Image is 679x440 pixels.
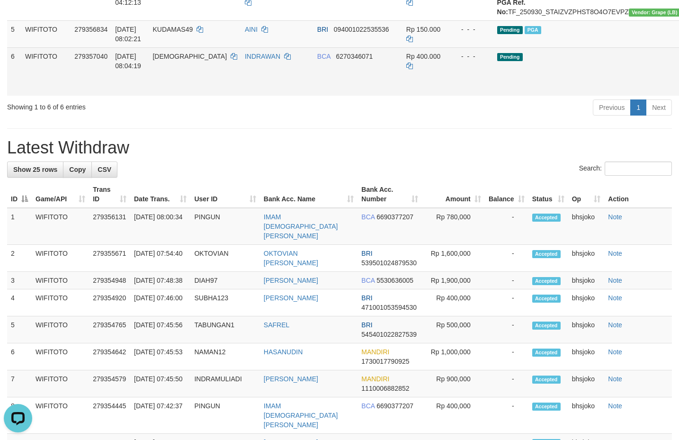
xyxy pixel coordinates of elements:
a: IMAM [DEMOGRAPHIC_DATA][PERSON_NAME] [264,213,338,240]
a: Note [608,294,622,302]
span: BRI [317,26,328,33]
span: Copy 6690377207 to clipboard [376,402,413,410]
td: [DATE] 07:45:50 [130,370,190,397]
th: Status: activate to sort column ascending [528,181,568,208]
a: Note [608,402,622,410]
th: Action [604,181,672,208]
div: Showing 1 to 6 of 6 entries [7,99,276,112]
td: WIFITOTO [32,208,89,245]
label: Search: [579,162,672,176]
th: Balance: activate to sort column ascending [485,181,528,208]
a: Note [608,213,622,221]
td: 5 [7,20,21,47]
td: 279354579 [89,370,130,397]
span: MANDIRI [361,348,389,356]
span: BRI [361,321,372,329]
a: HASANUDIN [264,348,303,356]
td: 5 [7,316,32,343]
th: Bank Acc. Name: activate to sort column ascending [260,181,357,208]
span: Copy 094001022535536 to clipboard [334,26,389,33]
td: bhsjoko [568,316,605,343]
td: bhsjoko [568,245,605,272]
td: WIFITOTO [32,316,89,343]
span: Marked by bhsjoko [525,26,541,34]
span: Accepted [532,376,561,384]
a: Note [608,348,622,356]
h1: Latest Withdraw [7,138,672,157]
td: 1 [7,208,32,245]
span: Show 25 rows [13,166,57,173]
td: SUBHA123 [190,289,259,316]
td: - [485,316,528,343]
td: bhsjoko [568,272,605,289]
td: Rp 1,000,000 [422,343,485,370]
td: [DATE] 07:45:53 [130,343,190,370]
td: bhsjoko [568,289,605,316]
span: Copy [69,166,86,173]
a: IMAM [DEMOGRAPHIC_DATA][PERSON_NAME] [264,402,338,429]
span: BCA [361,213,375,221]
span: Copy 1730017790925 to clipboard [361,358,409,365]
span: Accepted [532,403,561,411]
div: - - - [454,25,490,34]
span: Copy 6690377207 to clipboard [376,213,413,221]
button: Open LiveChat chat widget [4,4,32,32]
td: [DATE] 07:54:40 [130,245,190,272]
td: - [485,208,528,245]
td: Rp 780,000 [422,208,485,245]
span: Copy 545401022827539 to clipboard [361,331,417,338]
th: Date Trans.: activate to sort column ascending [130,181,190,208]
a: Copy [63,162,92,178]
a: SAFREL [264,321,289,329]
td: WIFITOTO [32,289,89,316]
td: 279356131 [89,208,130,245]
td: 7 [7,370,32,397]
span: Accepted [532,349,561,357]
span: 279356834 [74,26,107,33]
span: [DEMOGRAPHIC_DATA] [152,53,227,60]
td: OKTOVIAN [190,245,259,272]
span: Copy 5530636005 to clipboard [376,277,413,284]
td: Rp 900,000 [422,370,485,397]
input: Search: [605,162,672,176]
span: Accepted [532,295,561,303]
th: Op: activate to sort column ascending [568,181,605,208]
td: 279354765 [89,316,130,343]
td: TABUNGAN1 [190,316,259,343]
th: Trans ID: activate to sort column ascending [89,181,130,208]
td: - [485,245,528,272]
span: BRI [361,250,372,257]
td: 2 [7,245,32,272]
td: [DATE] 07:42:37 [130,397,190,434]
td: [DATE] 07:48:38 [130,272,190,289]
span: Accepted [532,277,561,285]
td: 279354920 [89,289,130,316]
th: Game/API: activate to sort column ascending [32,181,89,208]
td: PINGUN [190,208,259,245]
span: 279357040 [74,53,107,60]
td: PINGUN [190,397,259,434]
span: BRI [361,294,372,302]
a: Next [646,99,672,116]
td: 279354948 [89,272,130,289]
td: 279354445 [89,397,130,434]
a: [PERSON_NAME] [264,375,318,383]
td: 4 [7,289,32,316]
span: MANDIRI [361,375,389,383]
td: - [485,370,528,397]
td: bhsjoko [568,208,605,245]
td: Rp 400,000 [422,397,485,434]
td: 279355671 [89,245,130,272]
th: User ID: activate to sort column ascending [190,181,259,208]
td: INDRAMULIADI [190,370,259,397]
span: BCA [317,53,331,60]
td: WIFITOTO [32,272,89,289]
td: 8 [7,397,32,434]
a: [PERSON_NAME] [264,294,318,302]
th: Amount: activate to sort column ascending [422,181,485,208]
span: BCA [361,402,375,410]
span: Copy 1110006882852 to clipboard [361,385,409,392]
a: CSV [91,162,117,178]
a: INDRAWAN [245,53,280,60]
span: [DATE] 08:02:21 [115,26,141,43]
